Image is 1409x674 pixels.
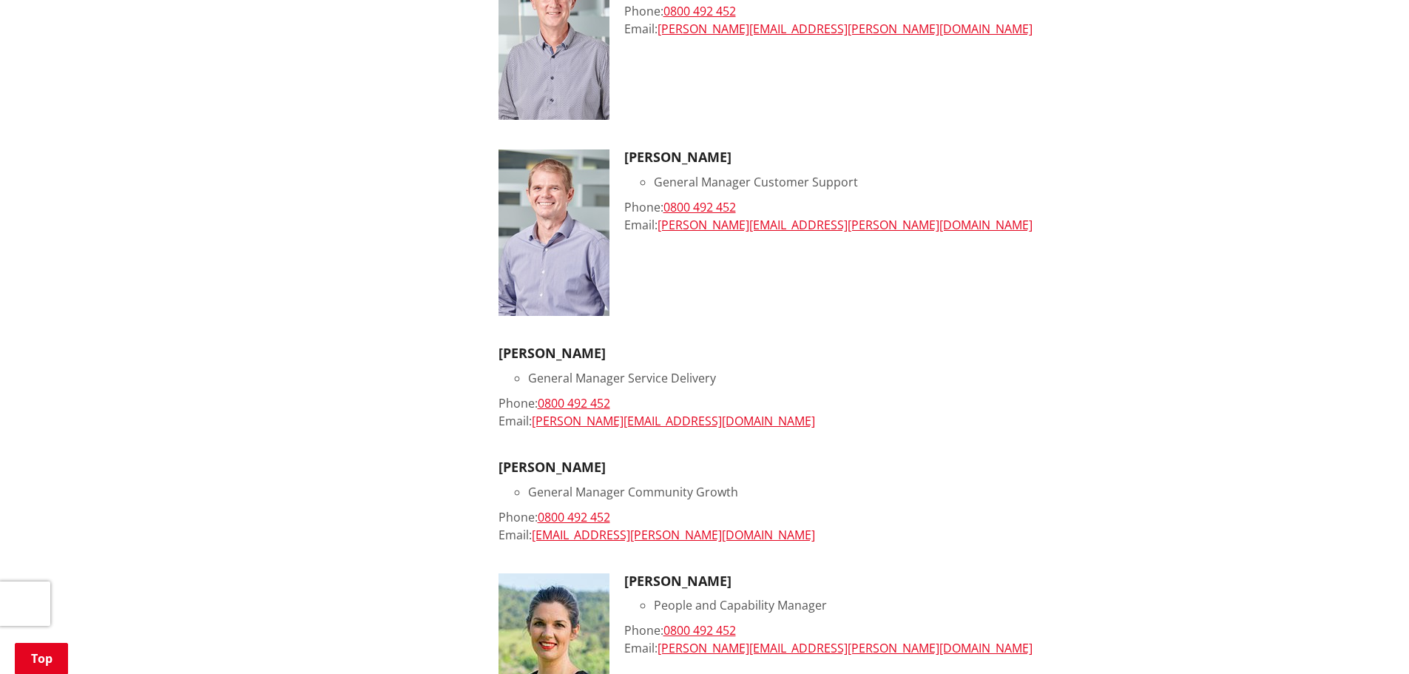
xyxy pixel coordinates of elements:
h3: [PERSON_NAME] [624,573,1129,590]
div: Phone: [499,508,1129,526]
h3: [PERSON_NAME] [499,346,1129,362]
div: Phone: [624,2,1129,20]
div: Email: [624,20,1129,38]
a: [EMAIL_ADDRESS][PERSON_NAME][DOMAIN_NAME] [532,527,815,543]
a: Top [15,643,68,674]
li: General Manager Service Delivery [528,369,1129,387]
div: Phone: [499,394,1129,412]
li: General Manager Community Growth [528,483,1129,501]
div: Phone: [624,198,1129,216]
div: Email: [499,526,1129,544]
a: 0800 492 452 [663,199,736,215]
a: 0800 492 452 [538,509,610,525]
iframe: Messenger Launcher [1341,612,1394,665]
div: Email: [499,412,1129,430]
li: People and Capability Manager [654,596,1129,614]
h3: [PERSON_NAME] [499,459,1129,476]
a: 0800 492 452 [663,3,736,19]
a: [PERSON_NAME][EMAIL_ADDRESS][PERSON_NAME][DOMAIN_NAME] [658,21,1033,37]
a: 0800 492 452 [663,622,736,638]
h3: [PERSON_NAME] [624,149,1129,166]
img: Roger-MacCulloch-(2) [499,149,609,316]
a: 0800 492 452 [538,395,610,411]
div: Email: [624,216,1129,234]
li: General Manager Customer Support [654,173,1129,191]
a: [PERSON_NAME][EMAIL_ADDRESS][PERSON_NAME][DOMAIN_NAME] [658,640,1033,656]
div: Phone: [624,621,1129,639]
a: [PERSON_NAME][EMAIL_ADDRESS][PERSON_NAME][DOMAIN_NAME] [658,217,1033,233]
div: Email: [624,639,1129,657]
a: [PERSON_NAME][EMAIL_ADDRESS][DOMAIN_NAME] [532,413,815,429]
